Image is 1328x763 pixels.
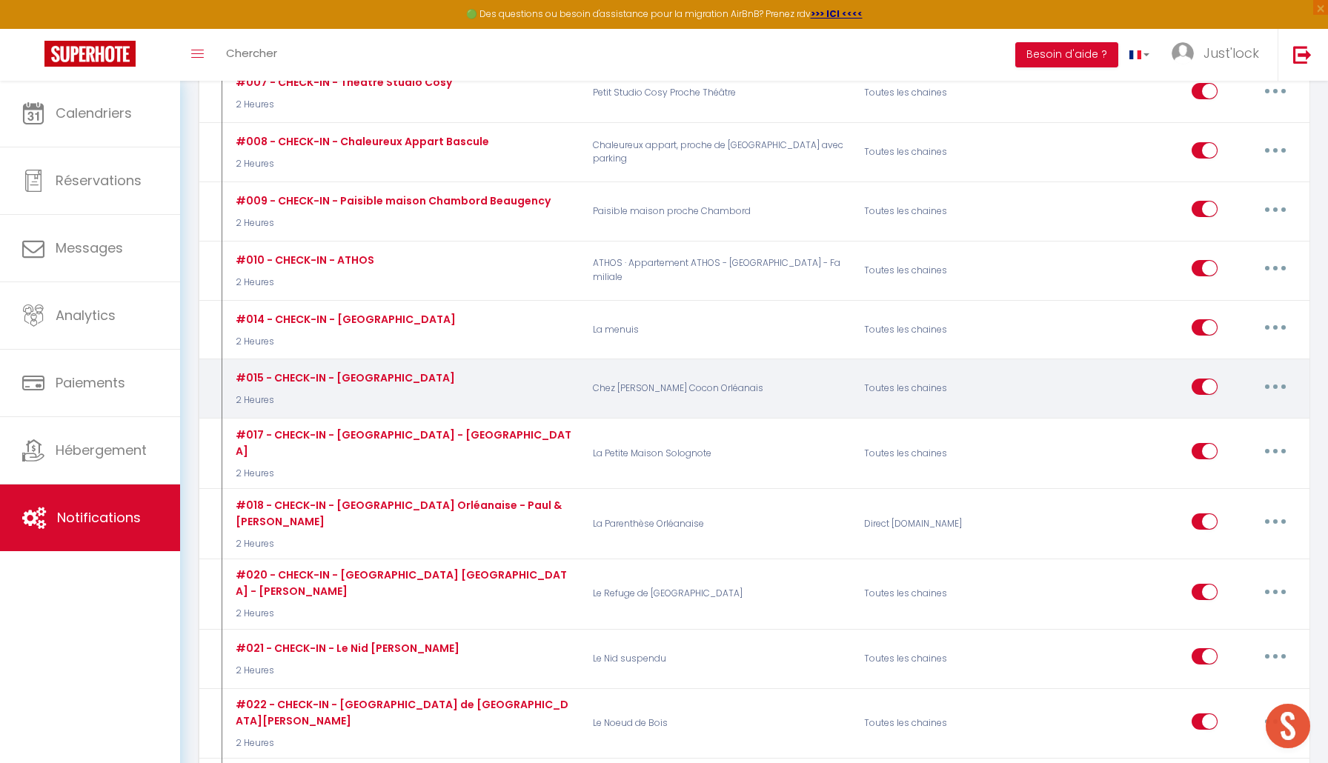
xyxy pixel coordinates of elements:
p: 2 Heures [232,467,574,481]
a: Chercher [215,29,288,81]
p: Chaleureux appart, proche de [GEOGRAPHIC_DATA] avec parking [583,131,854,174]
div: #009 - CHECK-IN - Paisible maison Chambord Beaugency [232,193,551,209]
p: Le Noeud de Bois [583,696,854,750]
div: #008 - CHECK-IN - Chaleureux Appart Bascule [232,133,489,150]
p: 2 Heures [232,664,459,678]
p: 2 Heures [232,157,489,171]
span: Réservations [56,171,142,190]
span: Chercher [226,45,277,61]
div: Toutes les chaines [854,249,1035,292]
div: Toutes les chaines [854,72,1035,115]
div: #015 - CHECK-IN - [GEOGRAPHIC_DATA] [232,370,455,386]
p: 2 Heures [232,335,456,349]
div: #014 - CHECK-IN - [GEOGRAPHIC_DATA] [232,311,456,327]
div: Toutes les chaines [854,696,1035,750]
a: ... Just'lock [1161,29,1278,81]
div: Toutes les chaines [854,367,1035,410]
img: ... [1172,42,1194,64]
div: Toutes les chaines [854,567,1035,621]
a: >>> ICI <<<< [811,7,863,20]
div: #017 - CHECK-IN - [GEOGRAPHIC_DATA] - [GEOGRAPHIC_DATA] [232,427,574,459]
div: Toutes les chaines [854,308,1035,351]
div: #021 - CHECK-IN - Le Nid [PERSON_NAME] [232,640,459,656]
p: Le Nid suspendu [583,637,854,680]
p: Le Refuge de [GEOGRAPHIC_DATA] [583,567,854,621]
p: La menuis [583,308,854,351]
div: Ouvrir le chat [1266,704,1310,748]
p: ATHOS · Appartement ATHOS - [GEOGRAPHIC_DATA] - Familiale [583,249,854,292]
div: #007 - CHECK-IN - Theatre Studio Cosy [232,74,452,90]
span: Analytics [56,306,116,324]
p: 2 Heures [232,216,551,230]
p: Chez [PERSON_NAME] Cocon Orléanais [583,367,854,410]
span: Hébergement [56,441,147,459]
div: #020 - CHECK-IN - [GEOGRAPHIC_DATA] [GEOGRAPHIC_DATA] - [PERSON_NAME] [232,567,574,599]
p: La Parenthèse Orléanaise [583,497,854,551]
span: Notifications [57,508,141,527]
p: Petit Studio Cosy Proche Théâtre [583,72,854,115]
p: 2 Heures [232,607,574,621]
img: logout [1293,45,1312,64]
div: Direct [DOMAIN_NAME] [854,497,1035,551]
span: Paiements [56,373,125,392]
p: Paisible maison proche Chambord [583,190,854,233]
p: 2 Heures [232,393,455,407]
p: 2 Heures [232,276,374,290]
p: 2 Heures [232,537,574,551]
p: La Petite Maison Solognote [583,427,854,481]
p: 2 Heures [232,98,452,112]
div: #010 - CHECK-IN - ATHOS [232,252,374,268]
div: Toutes les chaines [854,131,1035,174]
div: #022 - CHECK-IN - [GEOGRAPHIC_DATA] de [GEOGRAPHIC_DATA][PERSON_NAME] [232,696,574,729]
p: 2 Heures [232,736,574,750]
div: Toutes les chaines [854,427,1035,481]
span: Just'lock [1203,44,1259,62]
div: Toutes les chaines [854,637,1035,680]
span: Messages [56,239,123,257]
span: Calendriers [56,104,132,122]
div: Toutes les chaines [854,190,1035,233]
img: Super Booking [44,41,136,67]
button: Besoin d'aide ? [1015,42,1118,67]
div: #018 - CHECK-IN - [GEOGRAPHIC_DATA] Orléanaise - Paul & [PERSON_NAME] [232,497,574,530]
